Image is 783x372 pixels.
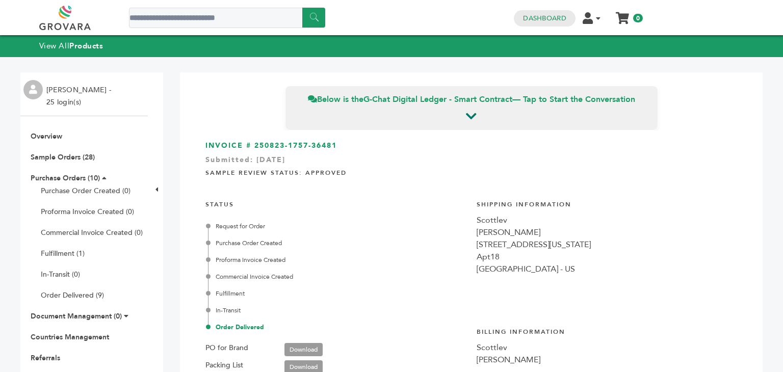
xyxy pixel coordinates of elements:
[31,311,122,321] a: Document Management (0)
[208,238,466,248] div: Purchase Order Created
[205,342,248,354] label: PO for Brand
[208,272,466,281] div: Commercial Invoice Created
[208,323,466,332] div: Order Delivered
[633,14,643,22] span: 0
[208,306,466,315] div: In-Transit
[39,41,103,51] a: View AllProducts
[69,41,103,51] strong: Products
[477,341,738,354] div: Scottlev
[208,289,466,298] div: Fulfillment
[477,193,738,214] h4: Shipping Information
[205,161,737,182] h4: Sample Review Status: Approved
[41,207,134,217] a: Proforma Invoice Created (0)
[205,141,737,151] h3: INVOICE # 250823-1757-36481
[477,226,738,238] div: [PERSON_NAME]
[205,155,737,170] div: Submitted: [DATE]
[31,131,62,141] a: Overview
[477,251,738,263] div: Apt18
[284,343,323,356] a: Download
[41,186,130,196] a: Purchase Order Created (0)
[205,359,243,371] label: Packing List
[477,214,738,226] div: Scottlev
[477,354,738,366] div: [PERSON_NAME]
[41,290,104,300] a: Order Delivered (9)
[41,228,143,237] a: Commercial Invoice Created (0)
[31,152,95,162] a: Sample Orders (28)
[41,249,85,258] a: Fulfillment (1)
[46,84,114,109] li: [PERSON_NAME] - 25 login(s)
[477,238,738,251] div: [STREET_ADDRESS][US_STATE]
[31,173,100,183] a: Purchase Orders (10)
[363,94,512,105] strong: G-Chat Digital Ledger - Smart Contract
[477,263,738,275] div: [GEOGRAPHIC_DATA] - US
[31,353,60,363] a: Referrals
[129,8,325,28] input: Search a product or brand...
[617,9,629,20] a: My Cart
[523,14,566,23] a: Dashboard
[205,193,466,214] h4: STATUS
[31,332,109,342] a: Countries Management
[41,270,80,279] a: In-Transit (0)
[208,255,466,264] div: Proforma Invoice Created
[23,80,43,99] img: profile.png
[208,222,466,231] div: Request for Order
[308,94,635,105] span: Below is the — Tap to Start the Conversation
[477,320,738,341] h4: Billing Information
